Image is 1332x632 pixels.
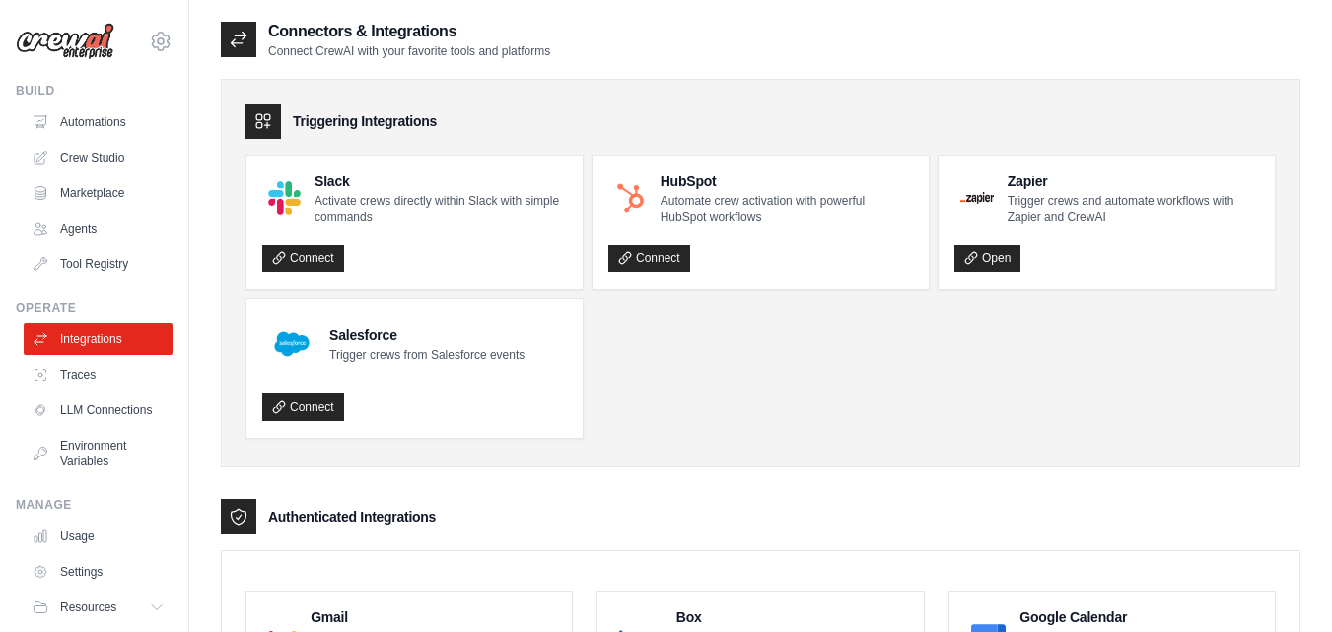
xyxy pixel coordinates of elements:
[1008,172,1259,191] h4: Zapier
[315,193,567,225] p: Activate crews directly within Slack with simple commands
[268,507,436,527] h3: Authenticated Integrations
[676,607,908,627] h4: Box
[24,142,173,174] a: Crew Studio
[24,430,173,477] a: Environment Variables
[16,497,173,513] div: Manage
[24,592,173,623] button: Resources
[268,181,301,214] img: Slack Logo
[24,177,173,209] a: Marketplace
[293,111,437,131] h3: Triggering Integrations
[262,393,344,421] a: Connect
[1019,607,1259,627] h4: Google Calendar
[1008,193,1259,225] p: Trigger crews and automate workflows with Zapier and CrewAI
[24,521,173,552] a: Usage
[315,172,567,191] h4: Slack
[24,359,173,390] a: Traces
[60,599,116,615] span: Resources
[614,182,647,215] img: HubSpot Logo
[24,106,173,138] a: Automations
[24,323,173,355] a: Integrations
[16,300,173,316] div: Operate
[954,245,1020,272] a: Open
[24,213,173,245] a: Agents
[16,23,114,60] img: Logo
[268,20,550,43] h2: Connectors & Integrations
[329,347,525,363] p: Trigger crews from Salesforce events
[661,193,913,225] p: Automate crew activation with powerful HubSpot workflows
[329,325,525,345] h4: Salesforce
[960,192,994,204] img: Zapier Logo
[24,394,173,426] a: LLM Connections
[24,248,173,280] a: Tool Registry
[16,83,173,99] div: Build
[608,245,690,272] a: Connect
[661,172,913,191] h4: HubSpot
[268,320,315,368] img: Salesforce Logo
[311,607,556,627] h4: Gmail
[268,43,550,59] p: Connect CrewAI with your favorite tools and platforms
[24,556,173,588] a: Settings
[262,245,344,272] a: Connect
